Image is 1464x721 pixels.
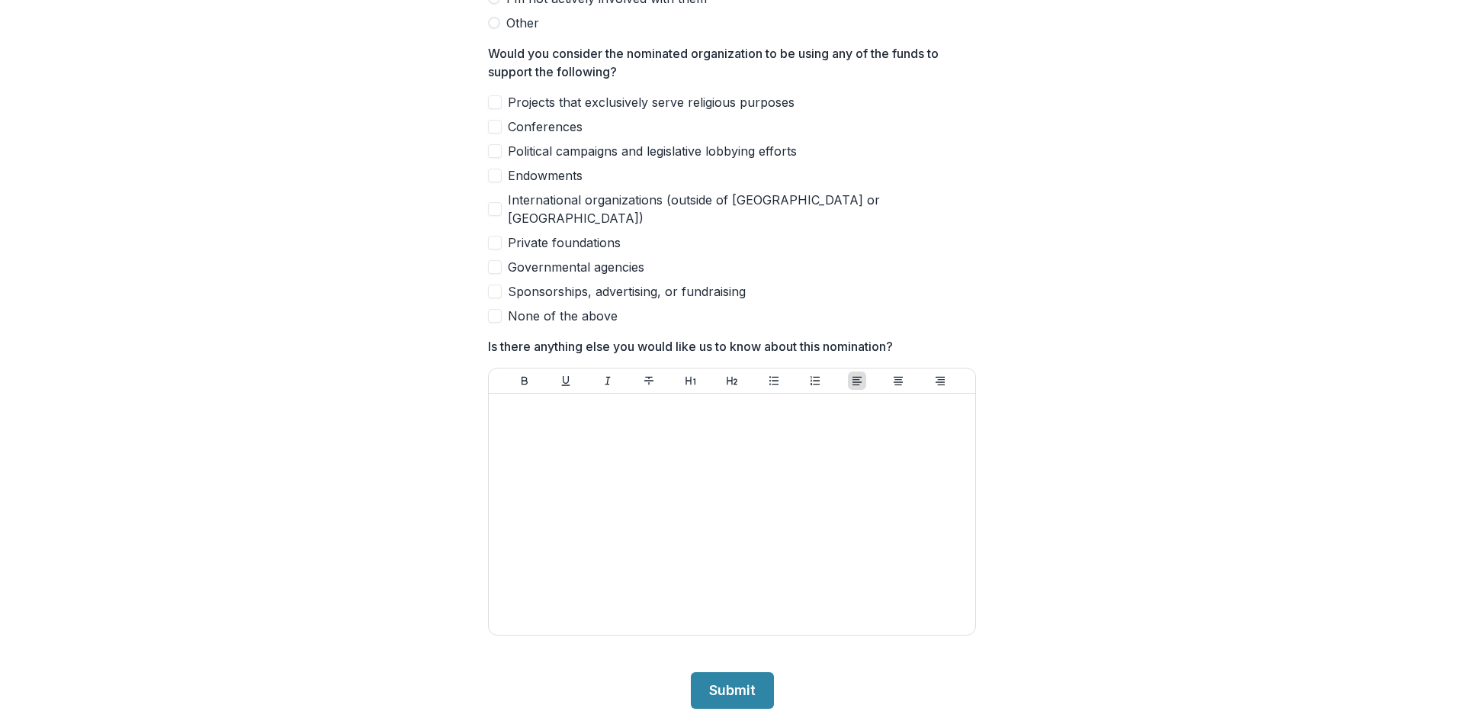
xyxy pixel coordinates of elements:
button: Heading 1 [682,372,700,390]
button: Ordered List [806,372,824,390]
span: Private foundations [508,233,621,252]
p: Is there anything else you would like us to know about this nomination? [488,337,893,356]
span: Political campaigns and legislative lobbying efforts [508,142,797,160]
span: Projects that exclusively serve religious purposes [508,93,795,111]
button: Align Center [889,372,907,390]
button: Italicize [599,372,617,390]
span: Governmental agencies [508,258,644,276]
button: Underline [557,372,575,390]
button: Bullet List [765,372,783,390]
button: Submit [691,672,774,709]
p: Would you consider the nominated organization to be using any of the funds to support the following? [488,44,967,81]
span: Sponsorships, advertising, or fundraising [508,282,746,301]
button: Align Left [848,372,866,390]
span: International organizations (outside of [GEOGRAPHIC_DATA] or [GEOGRAPHIC_DATA]) [508,191,976,227]
span: Conferences [508,117,583,136]
span: Other [506,14,539,32]
button: Bold [515,372,534,390]
span: None of the above [508,307,618,325]
span: Endowments [508,166,583,185]
button: Strike [640,372,658,390]
button: Align Right [931,372,949,390]
button: Heading 2 [723,372,741,390]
